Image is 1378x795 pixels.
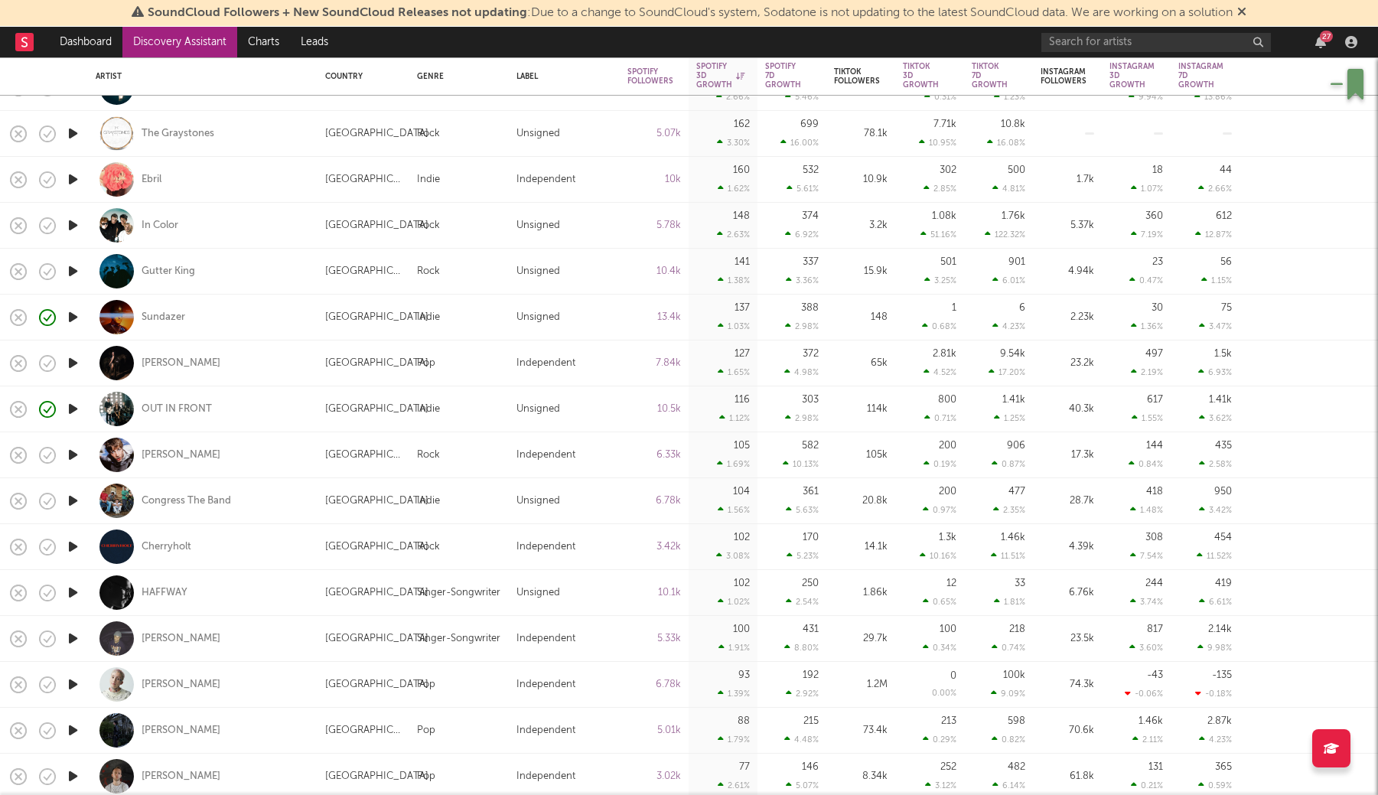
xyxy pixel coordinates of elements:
div: 148 [834,308,888,327]
div: -43 [1147,670,1163,680]
div: 10.1k [627,584,681,602]
div: 13.4k [627,308,681,327]
div: 200 [939,487,956,497]
div: Rock [417,125,440,143]
div: 617 [1147,395,1163,405]
div: 1.03 % [718,321,750,331]
div: 2.58 % [1199,459,1232,469]
div: 141 [735,257,750,267]
div: Unsigned [516,125,560,143]
div: 10.4k [627,262,681,281]
div: 1.07 % [1131,184,1163,194]
div: 51.16 % [920,230,956,239]
div: 2.19 % [1131,367,1163,377]
div: 200 [939,441,956,451]
div: Tiktok 3D Growth [903,62,939,90]
div: [GEOGRAPHIC_DATA] [325,630,428,648]
div: 3.25 % [924,275,956,285]
div: Spotify 3D Growth [696,62,744,90]
div: 2.85 % [924,184,956,194]
div: 5.23 % [787,551,819,561]
div: 6.92 % [785,230,819,239]
div: Independent [516,354,575,373]
div: 1.76k [1002,211,1025,221]
div: 3.42k [627,538,681,556]
div: 12.87 % [1195,230,1232,239]
div: Gutter King [142,265,195,279]
div: 244 [1145,578,1163,588]
div: 18 [1152,165,1163,175]
div: [GEOGRAPHIC_DATA] [325,722,402,740]
div: Independent [516,538,575,556]
div: 100 [940,624,956,634]
div: Country [325,72,394,81]
a: Congress The Band [142,494,231,508]
div: 1.81 % [994,597,1025,607]
div: 361 [803,487,819,497]
div: 6.78k [627,676,681,694]
div: 800 [938,395,956,405]
div: [GEOGRAPHIC_DATA] [325,217,428,235]
div: 3.2k [834,217,888,235]
div: Singer-Songwriter [417,584,500,602]
div: 3.42 % [1199,505,1232,515]
div: Unsigned [516,217,560,235]
div: 3.08 % [716,551,750,561]
div: Unsigned [516,584,560,602]
a: The Graystones [142,127,214,141]
a: [PERSON_NAME] [142,678,220,692]
div: 1.86k [834,584,888,602]
div: 2.98 % [785,321,819,331]
div: 75 [1221,303,1232,313]
div: 1.69 % [717,459,750,469]
div: 250 [802,578,819,588]
div: 3.36 % [786,275,819,285]
a: [PERSON_NAME] [142,770,220,784]
div: 137 [735,303,750,313]
a: [PERSON_NAME] [142,357,220,370]
div: -0.18 % [1195,689,1232,699]
div: 192 [803,670,819,680]
div: 100k [1003,670,1025,680]
div: 116 [735,395,750,405]
div: 105 [734,441,750,451]
div: 105k [834,446,888,464]
div: 17.3k [1041,446,1094,464]
div: [PERSON_NAME] [142,448,220,462]
div: 0.97 % [923,505,956,515]
div: 418 [1146,487,1163,497]
div: 419 [1215,578,1232,588]
div: Tiktok Followers [834,67,880,86]
div: 1.3k [939,533,956,542]
div: 2.66 % [716,92,750,102]
div: Indie [417,171,440,189]
div: 0.87 % [992,459,1025,469]
a: In Color [142,219,178,233]
a: Sundazer [142,311,185,324]
a: HAFFWAY [142,586,187,600]
div: 23.2k [1041,354,1094,373]
div: Artist [96,72,302,81]
div: 104 [733,487,750,497]
div: 2.14k [1208,624,1232,634]
div: 73.4k [834,722,888,740]
div: 1.46k [1001,533,1025,542]
div: 501 [940,257,956,267]
div: [GEOGRAPHIC_DATA] [325,446,402,464]
div: 2.98 % [785,413,819,423]
div: 44 [1220,165,1232,175]
div: 1.08k [932,211,956,221]
div: 70.6k [1041,722,1094,740]
div: 148 [733,211,750,221]
a: Ebril [142,173,161,187]
div: 4.23 % [992,321,1025,331]
div: Pop [417,676,435,694]
div: 100 [733,624,750,634]
div: 20.8k [834,492,888,510]
div: 532 [803,165,819,175]
div: 5.61 % [787,184,819,194]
